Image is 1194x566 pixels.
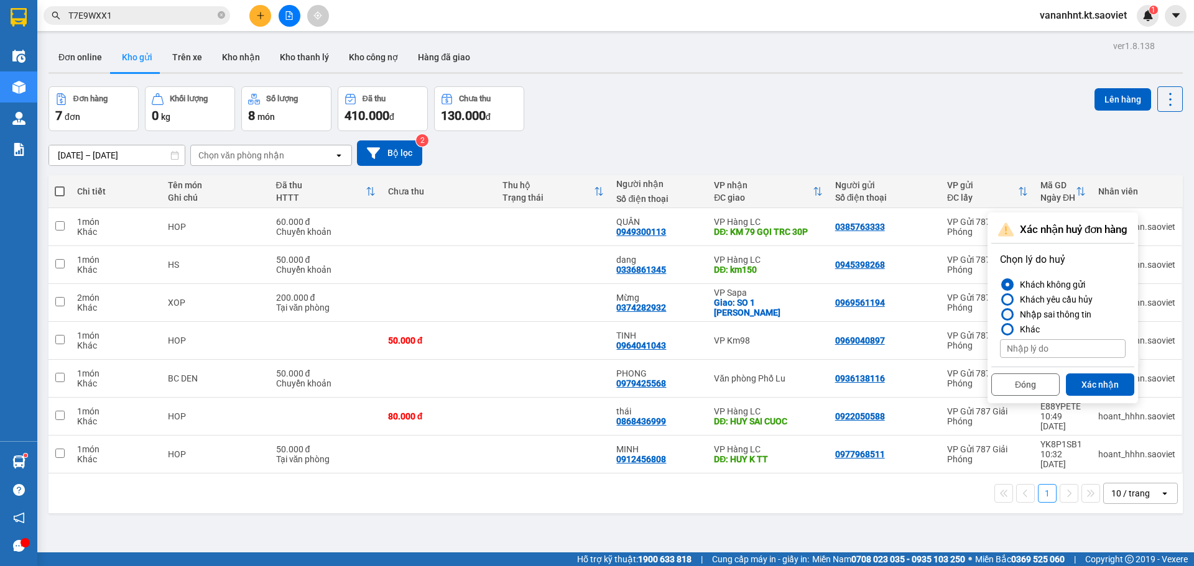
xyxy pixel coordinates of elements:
span: 7 [55,108,62,123]
strong: 1900 633 818 [638,554,692,564]
button: Kho thanh lý [270,42,339,72]
div: Nhập sai thông tin [1015,307,1091,322]
div: VP Hàng LC [714,217,822,227]
div: hoant_hhhn.saoviet [1098,449,1175,459]
span: file-add [285,11,294,20]
div: dang [616,255,701,265]
div: Tên món [168,180,263,190]
div: Khối lượng [170,94,208,103]
div: 1 món [77,444,155,454]
div: HOP [168,411,263,421]
div: 0912456808 [616,454,666,464]
button: Đóng [991,373,1060,396]
div: ĐC lấy [947,193,1018,203]
div: 0374282932 [616,303,666,313]
div: 1 món [77,255,155,265]
div: Khác [77,227,155,237]
div: 50.000 đ [276,255,376,265]
button: plus [249,5,271,27]
div: VP gửi [947,180,1018,190]
div: 10 / trang [1111,487,1150,500]
button: Trên xe [162,42,212,72]
span: ⚪️ [968,557,972,562]
div: 1 món [77,368,155,378]
div: 0969561194 [835,298,885,308]
div: VP Gửi 787 Giải Phóng [947,293,1028,313]
sup: 1 [1149,6,1158,14]
span: 1 [1151,6,1155,14]
div: HOP [168,449,263,459]
div: Chuyển khoản [276,227,376,237]
div: Người nhận [616,179,701,189]
button: Đơn online [49,42,112,72]
span: vananhnt.kt.saoviet [1030,7,1137,23]
div: 0868436999 [616,416,666,426]
img: logo-vxr [11,8,27,27]
div: Mừng [616,293,701,303]
div: ver 1.8.138 [1113,39,1155,53]
button: Lên hàng [1094,88,1151,111]
span: Miền Bắc [975,552,1065,566]
div: VP Km98 [714,335,822,345]
div: Xác nhận huỷ đơn hàng [991,216,1134,244]
span: đ [486,112,491,122]
input: Tìm tên, số ĐT hoặc mã đơn [68,9,215,22]
div: Đơn hàng [73,94,108,103]
th: Toggle SortBy [708,175,828,208]
div: ĐC giao [714,193,812,203]
th: Toggle SortBy [270,175,382,208]
button: Bộ lọc [357,140,422,166]
div: 1 món [77,217,155,227]
span: 8 [248,108,255,123]
div: Chuyển khoản [276,378,376,388]
div: Số điện thoại [835,193,935,203]
div: Đã thu [276,180,366,190]
div: VP Hàng LC [714,255,822,265]
th: Toggle SortBy [941,175,1034,208]
span: Hỗ trợ kỹ thuật: [577,552,692,566]
span: | [701,552,703,566]
div: Khác [77,378,155,388]
div: MINH [616,444,701,454]
div: 60.000 đ [276,217,376,227]
div: YK8P1SB1 [1040,439,1086,449]
img: icon-new-feature [1142,10,1154,21]
div: 0977968511 [835,449,885,459]
div: Chọn văn phòng nhận [198,149,284,162]
div: 50.000 đ [388,335,490,345]
p: Chọn lý do huỷ [1000,252,1126,267]
sup: 1 [24,454,27,457]
div: Chi tiết [77,186,155,196]
div: 80.000 đ [388,411,490,421]
div: 50.000 đ [276,368,376,378]
div: 0979425568 [616,378,666,388]
span: close-circle [218,11,225,19]
div: DĐ: HUY K TT [714,454,822,464]
div: 1 món [77,331,155,340]
input: Select a date range. [49,145,185,165]
div: Trạng thái [502,193,595,203]
sup: 2 [416,134,428,147]
div: Đã thu [363,94,386,103]
span: Miền Nam [812,552,965,566]
div: Khác [77,340,155,350]
div: Tại văn phòng [276,454,376,464]
th: Toggle SortBy [1034,175,1092,208]
div: HS [168,260,263,270]
div: VP Gửi 787 Giải Phóng [947,444,1028,464]
div: DĐ: HUY SAI CUOC [714,416,822,426]
button: Đơn hàng7đơn [49,86,139,131]
div: 0969040897 [835,335,885,345]
div: 1 món [77,406,155,416]
span: notification [13,512,25,524]
div: Ngày ĐH [1040,193,1076,203]
div: 200.000 đ [276,293,376,303]
div: Nhân viên [1098,186,1175,196]
span: search [52,11,60,20]
span: copyright [1125,555,1134,564]
div: Khác [1015,322,1040,337]
div: 50.000 đ [276,444,376,454]
div: Chưa thu [459,94,491,103]
div: 0964041043 [616,340,666,350]
div: Mã GD [1040,180,1076,190]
